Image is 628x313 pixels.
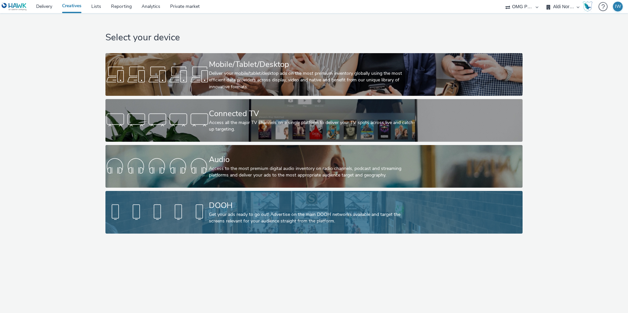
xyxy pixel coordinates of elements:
a: Connected TVAccess all the major TV channels on a single platform to deliver your TV spots across... [105,99,523,142]
img: undefined Logo [2,3,27,11]
div: Access all the major TV channels on a single platform to deliver your TV spots across live and ca... [209,119,416,133]
div: Mobile/Tablet/Desktop [209,59,416,70]
div: Get your ads ready to go out! Advertise on the main DOOH networks available and target the screen... [209,211,416,225]
a: DOOHGet your ads ready to go out! Advertise on the main DOOH networks available and target the sc... [105,191,523,234]
div: Access to the most premium digital audio inventory on radio channels, podcast and streaming platf... [209,165,416,179]
a: AudioAccess to the most premium digital audio inventory on radio channels, podcast and streaming ... [105,145,523,188]
img: Hawk Academy [583,1,593,12]
a: Hawk Academy [583,1,595,12]
div: DOOH [209,200,416,211]
div: Connected TV [209,108,416,119]
div: IW [615,2,621,11]
div: Deliver your mobile/tablet/desktop ads on the most premium inventory globally using the most effi... [209,70,416,90]
h1: Select your device [105,31,523,44]
a: Mobile/Tablet/DesktopDeliver your mobile/tablet/desktop ads on the most premium inventory globall... [105,53,523,96]
div: Audio [209,154,416,165]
